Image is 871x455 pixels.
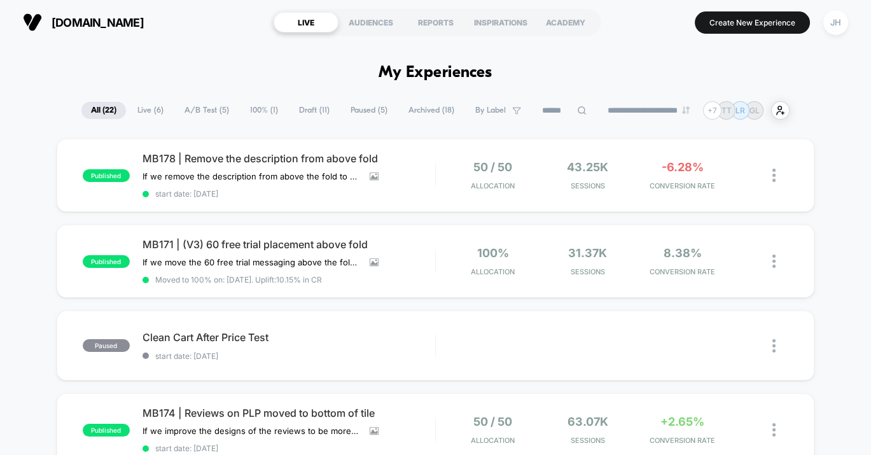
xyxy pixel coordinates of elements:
[823,10,848,35] div: JH
[471,267,515,276] span: Allocation
[772,423,776,437] img: close
[819,10,852,36] button: JH
[567,160,608,174] span: 43.25k
[143,238,435,251] span: MB171 | (V3) 60 free trial placement above fold
[568,246,607,260] span: 31.37k
[52,16,144,29] span: [DOMAIN_NAME]
[240,102,288,119] span: 100% ( 1 )
[749,106,760,115] p: GL
[663,246,701,260] span: 8.38%
[533,12,598,32] div: ACADEMY
[274,12,338,32] div: LIVE
[19,12,148,32] button: [DOMAIN_NAME]
[399,102,464,119] span: Archived ( 18 )
[143,426,360,436] span: If we improve the designs of the reviews to be more visible and credible,then conversions will in...
[543,436,632,445] span: Sessions
[128,102,173,119] span: Live ( 6 )
[772,339,776,353] img: close
[721,106,732,115] p: TT
[143,189,435,199] span: start date: [DATE]
[81,102,126,119] span: All ( 22 )
[403,12,468,32] div: REPORTS
[543,181,632,190] span: Sessions
[638,436,727,445] span: CONVERSION RATE
[682,106,690,114] img: end
[471,181,515,190] span: Allocation
[338,12,403,32] div: AUDIENCES
[661,160,703,174] span: -6.28%
[83,339,130,352] span: paused
[735,106,745,115] p: LR
[379,64,492,82] h1: My Experiences
[660,415,704,428] span: +2.65%
[638,181,727,190] span: CONVERSION RATE
[772,169,776,182] img: close
[143,331,435,344] span: Clean Cart After Price Test
[772,255,776,268] img: close
[475,106,506,115] span: By Label
[143,407,435,419] span: MB174 | Reviews on PLP moved to bottom of tile
[638,267,727,276] span: CONVERSION RATE
[83,169,130,182] span: published
[543,267,632,276] span: Sessions
[341,102,397,119] span: Paused ( 5 )
[143,152,435,165] span: MB178 | Remove the description from above fold
[468,12,533,32] div: INSPIRATIONS
[143,351,435,361] span: start date: [DATE]
[473,415,512,428] span: 50 / 50
[155,275,322,284] span: Moved to 100% on: [DATE] . Uplift: 10.15% in CR
[568,415,608,428] span: 63.07k
[83,424,130,437] span: published
[143,171,360,181] span: If we remove the description from above the fold to bring key content above the fold,then convers...
[143,444,435,453] span: start date: [DATE]
[473,160,512,174] span: 50 / 50
[143,257,360,267] span: If we move the 60 free trial messaging above the fold for mobile,then conversions will increase,b...
[23,13,42,32] img: Visually logo
[471,436,515,445] span: Allocation
[477,246,509,260] span: 100%
[83,255,130,268] span: published
[175,102,239,119] span: A/B Test ( 5 )
[289,102,339,119] span: Draft ( 11 )
[703,101,721,120] div: + 7
[695,11,810,34] button: Create New Experience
